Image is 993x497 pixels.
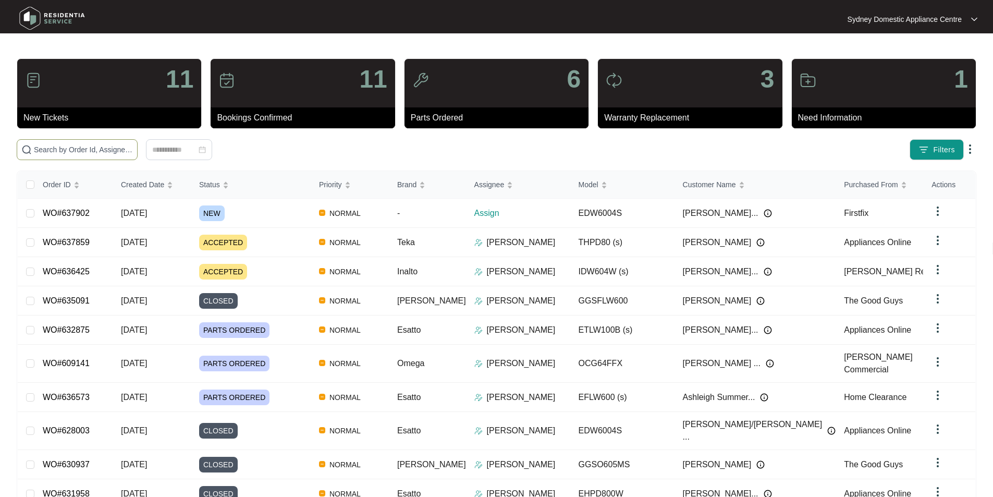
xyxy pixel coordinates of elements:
img: Vercel Logo [319,297,325,304]
th: Customer Name [675,171,836,199]
span: [DATE] [121,267,147,276]
th: Assignee [466,171,570,199]
p: Sydney Domestic Appliance Centre [848,14,962,25]
span: Appliances Online [844,325,911,334]
th: Brand [389,171,466,199]
img: Info icon [760,393,768,402]
span: NORMAL [325,458,365,471]
img: dropdown arrow [931,293,944,305]
span: Brand [397,179,416,190]
td: GGSO605MS [570,450,675,479]
img: dropdown arrow [931,423,944,435]
th: Purchased From [836,171,940,199]
span: NORMAL [325,207,365,220]
span: [PERSON_NAME] [683,295,752,307]
span: [PERSON_NAME] [683,458,752,471]
a: WO#636425 [43,267,90,276]
img: Info icon [756,460,765,469]
span: PARTS ORDERED [199,390,269,405]
td: OCG64FFX [570,345,675,383]
span: [PERSON_NAME]... [683,324,758,336]
a: WO#632875 [43,325,90,334]
img: icon [606,72,622,89]
img: Vercel Logo [319,394,325,400]
p: [PERSON_NAME] [487,265,556,278]
span: [PERSON_NAME] Commercial [844,353,913,374]
img: Vercel Logo [319,239,325,245]
p: Assign [474,207,570,220]
a: WO#628003 [43,426,90,435]
img: Assigner Icon [474,427,483,435]
img: Vercel Logo [319,268,325,274]
p: [PERSON_NAME] [487,391,556,404]
span: NORMAL [325,236,365,249]
img: dropdown arrow [971,17,977,22]
img: Vercel Logo [319,210,325,216]
a: WO#637859 [43,238,90,247]
span: Order ID [43,179,71,190]
span: [PERSON_NAME] [397,460,466,469]
img: icon [218,72,235,89]
img: Assigner Icon [474,326,483,334]
span: [DATE] [121,460,147,469]
span: Filters [933,144,955,155]
img: icon [412,72,429,89]
td: ETLW100B (s) [570,316,675,345]
span: Esatto [397,325,421,334]
button: filter iconFilters [910,139,964,160]
img: icon [25,72,42,89]
th: Order ID [34,171,113,199]
span: [DATE] [121,209,147,217]
span: [DATE] [121,426,147,435]
td: GGSFLW600 [570,286,675,316]
span: Teka [397,238,415,247]
span: [DATE] [121,393,147,402]
img: icon [800,72,816,89]
span: NORMAL [325,357,365,370]
a: WO#637902 [43,209,90,217]
img: Info icon [764,268,772,276]
span: [PERSON_NAME] [397,296,466,305]
span: [DATE] [121,325,147,334]
span: CLOSED [199,457,238,472]
th: Created Date [113,171,191,199]
img: Info icon [764,209,772,217]
img: filter icon [918,144,929,155]
span: The Good Guys [844,460,903,469]
img: residentia service logo [16,3,89,34]
td: THPD80 (s) [570,228,675,257]
span: Customer Name [683,179,736,190]
img: Vercel Logo [319,326,325,333]
img: Info icon [756,297,765,305]
img: Info icon [756,238,765,247]
img: Assigner Icon [474,460,483,469]
p: [PERSON_NAME] [487,236,556,249]
a: WO#635091 [43,296,90,305]
span: Firstfix [844,209,868,217]
p: [PERSON_NAME] [487,295,556,307]
span: [DATE] [121,296,147,305]
img: Info icon [766,359,774,368]
span: Esatto [397,426,421,435]
img: dropdown arrow [931,389,944,402]
p: Bookings Confirmed [217,112,395,124]
span: Appliances Online [844,238,911,247]
span: [PERSON_NAME]/[PERSON_NAME] ... [683,418,823,443]
input: Search by Order Id, Assignee Name, Customer Name, Brand and Model [34,144,133,155]
a: WO#630937 [43,460,90,469]
p: 11 [359,67,387,92]
span: Priority [319,179,342,190]
td: EFLW600 (s) [570,383,675,412]
p: Need Information [798,112,976,124]
span: Ashleigh Summer... [683,391,755,404]
span: [PERSON_NAME] Retail [844,267,936,276]
span: Esatto [397,393,421,402]
span: PARTS ORDERED [199,322,269,338]
span: Appliances Online [844,426,911,435]
span: PARTS ORDERED [199,356,269,371]
th: Status [191,171,311,199]
th: Priority [311,171,389,199]
span: Omega [397,359,424,368]
td: EDW6004S [570,412,675,450]
p: Parts Ordered [411,112,589,124]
